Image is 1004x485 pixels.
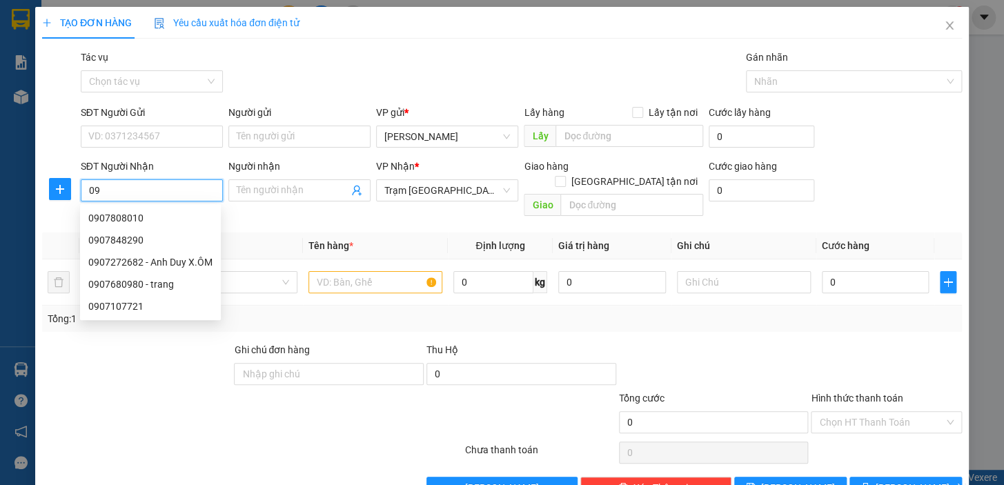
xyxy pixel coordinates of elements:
[7,77,17,86] span: environment
[308,271,442,293] input: VD: Bàn, Ghế
[555,125,703,147] input: Dọc đường
[80,295,221,317] div: 0907107721
[944,20,955,31] span: close
[234,363,424,385] input: Ghi chú đơn hàng
[154,18,165,29] img: icon
[811,393,903,404] label: Hình thức thanh toán
[81,52,108,63] label: Tác vụ
[154,17,299,28] span: Yêu cầu xuất hóa đơn điện tử
[81,159,223,174] div: SĐT Người Nhận
[81,105,223,120] div: SĐT Người Gửi
[7,7,55,55] img: logo.jpg
[80,207,221,229] div: 0907808010
[80,273,221,295] div: 0907680980 - trang
[376,161,415,172] span: VP Nhận
[228,105,371,120] div: Người gửi
[822,240,869,251] span: Cước hàng
[671,232,816,259] th: Ghi chú
[709,107,771,118] label: Cước lấy hàng
[533,271,547,293] span: kg
[7,76,91,117] b: T1 [PERSON_NAME], P Phú Thuỷ
[940,271,956,293] button: plus
[619,393,665,404] span: Tổng cước
[48,311,388,326] div: Tổng: 1
[88,255,213,270] div: 0907272682 - Anh Duy X.ÔM
[524,161,568,172] span: Giao hàng
[88,277,213,292] div: 0907680980 - trang
[48,271,70,293] button: delete
[80,229,221,251] div: 0907848290
[50,184,70,195] span: plus
[228,159,371,174] div: Người nhận
[376,105,518,120] div: VP gửi
[709,161,777,172] label: Cước giao hàng
[426,344,458,355] span: Thu Hộ
[709,179,814,201] input: Cước giao hàng
[930,7,969,46] button: Close
[524,194,560,216] span: Giao
[524,125,555,147] span: Lấy
[941,277,956,288] span: plus
[7,7,200,33] li: Trung Nga
[351,185,362,196] span: user-add
[172,272,289,293] span: Khác
[80,251,221,273] div: 0907272682 - Anh Duy X.ÔM
[558,271,666,293] input: 0
[746,52,788,63] label: Gán nhãn
[566,174,703,189] span: [GEOGRAPHIC_DATA] tận nơi
[560,194,703,216] input: Dọc đường
[88,210,213,226] div: 0907808010
[677,271,811,293] input: Ghi Chú
[558,240,609,251] span: Giá trị hàng
[42,17,132,28] span: TẠO ĐƠN HÀNG
[384,126,510,147] span: Phan Thiết
[308,240,353,251] span: Tên hàng
[475,240,524,251] span: Định lượng
[464,442,618,466] div: Chưa thanh toán
[384,180,510,201] span: Trạm Sài Gòn
[709,126,814,148] input: Cước lấy hàng
[95,59,184,104] li: VP Trạm [GEOGRAPHIC_DATA]
[49,178,71,200] button: plus
[42,18,52,28] span: plus
[234,344,310,355] label: Ghi chú đơn hàng
[524,107,564,118] span: Lấy hàng
[88,299,213,314] div: 0907107721
[88,232,213,248] div: 0907848290
[643,105,703,120] span: Lấy tận nơi
[7,59,95,74] li: VP [PERSON_NAME]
